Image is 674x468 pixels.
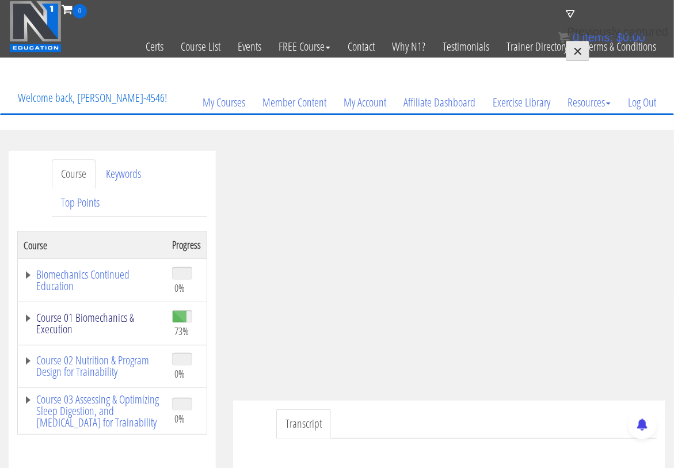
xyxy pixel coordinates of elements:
[24,269,161,292] a: Biomechanics Continued Education
[62,1,87,17] a: 0
[276,409,331,439] a: Transcript
[9,75,176,121] p: Welcome back, [PERSON_NAME]-4546!
[24,394,161,428] a: Course 03 Assessing & Optimizing Sleep Digestion, and [MEDICAL_DATA] for Trainability
[18,231,167,259] th: Course
[52,159,96,189] a: Course
[434,18,498,75] a: Testimonials
[559,75,619,130] a: Resources
[9,1,62,52] img: n1-education
[498,18,576,75] a: Trainer Directory
[582,31,613,44] span: items:
[229,18,270,75] a: Events
[52,188,109,218] a: Top Points
[166,231,207,259] th: Progress
[573,31,579,44] span: 0
[339,18,383,75] a: Contact
[270,18,339,75] a: FREE Course
[383,18,434,75] a: Why N1?
[335,75,395,130] a: My Account
[616,31,645,44] bdi: 0.00
[137,18,172,75] a: Certs
[174,367,185,380] span: 0%
[97,159,150,189] a: Keywords
[174,281,185,294] span: 0%
[174,412,185,425] span: 0%
[558,32,570,43] img: icon11.png
[24,312,161,335] a: Course 01 Biomechanics & Execution
[254,75,335,130] a: Member Content
[172,18,229,75] a: Course List
[194,75,254,130] a: My Courses
[616,31,623,44] span: $
[619,75,665,130] a: Log Out
[484,75,559,130] a: Exercise Library
[576,18,665,75] a: Terms & Conditions
[73,4,87,18] span: 0
[174,325,189,337] span: 73%
[24,355,161,378] a: Course 02 Nutrition & Program Design for Trainability
[558,31,645,44] a: 0 items: $0.00
[395,75,484,130] a: Affiliate Dashboard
